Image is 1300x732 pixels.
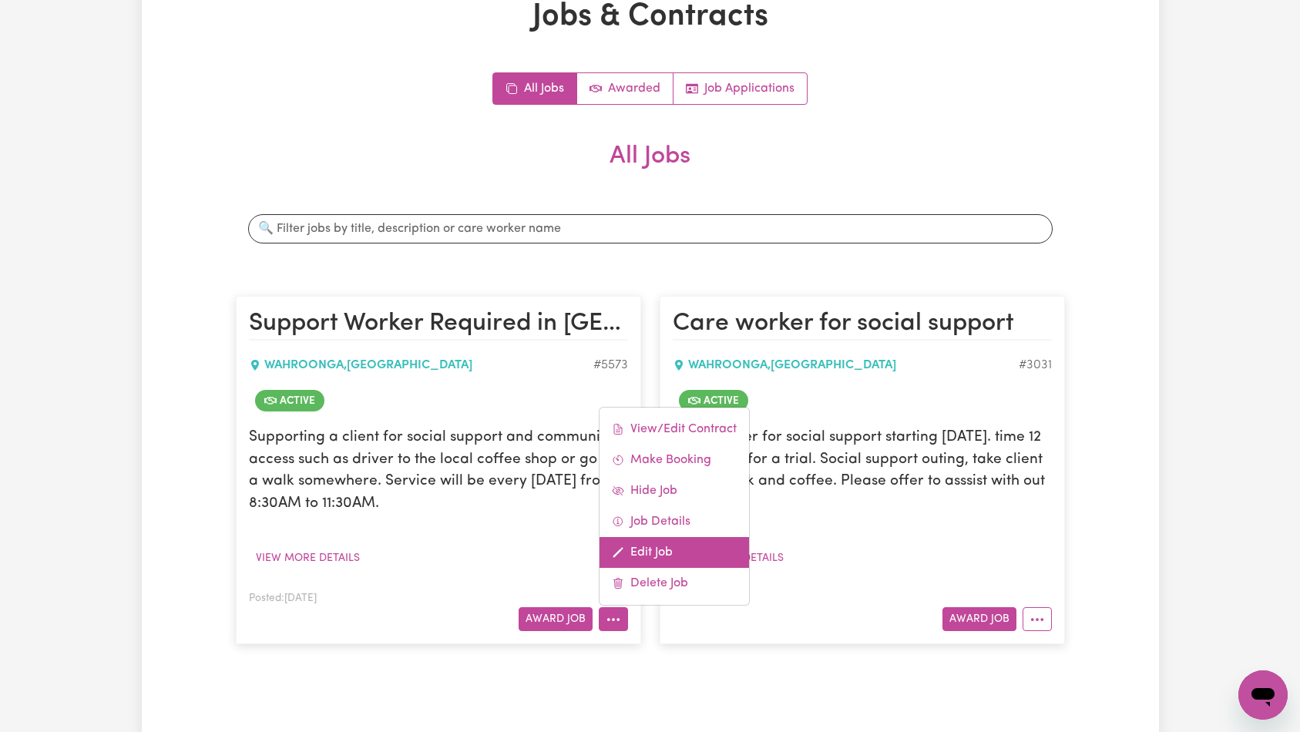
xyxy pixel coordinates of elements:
input: 🔍 Filter jobs by title, description or care worker name [248,214,1053,243]
button: More options [1023,607,1052,631]
button: More options [599,607,628,631]
div: WAHROONGA , [GEOGRAPHIC_DATA] [673,356,1019,374]
a: Active jobs [577,73,674,104]
button: Award Job [942,607,1016,631]
a: Edit Job [600,537,749,568]
div: Job ID #5573 [593,356,628,374]
a: Hide Job [600,475,749,506]
div: More options [599,407,750,606]
button: Award Job [519,607,593,631]
span: Posted: [DATE] [249,593,317,603]
a: Make Booking [600,445,749,475]
a: Job applications [674,73,807,104]
h2: Care worker for social support [673,309,1052,340]
span: Job is active [679,390,748,411]
span: Job is active [255,390,324,411]
button: View more details [249,546,367,570]
a: All jobs [493,73,577,104]
div: WAHROONGA , [GEOGRAPHIC_DATA] [249,356,593,374]
a: Job Details [600,506,749,537]
iframe: Button to launch messaging window [1238,670,1288,720]
div: Job ID #3031 [1019,356,1052,374]
p: Supporting a client for social support and community access such as driver to the local coffee sh... [249,427,628,515]
h2: All Jobs [236,142,1065,196]
a: View/Edit Contract [600,414,749,445]
h2: Support Worker Required in WAHROONGA, NSW [249,309,628,340]
p: Care worker for social support starting [DATE]. time 12 pm - 2 pm for a trial. Social support out... [673,427,1052,515]
a: Delete Job [600,568,749,599]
